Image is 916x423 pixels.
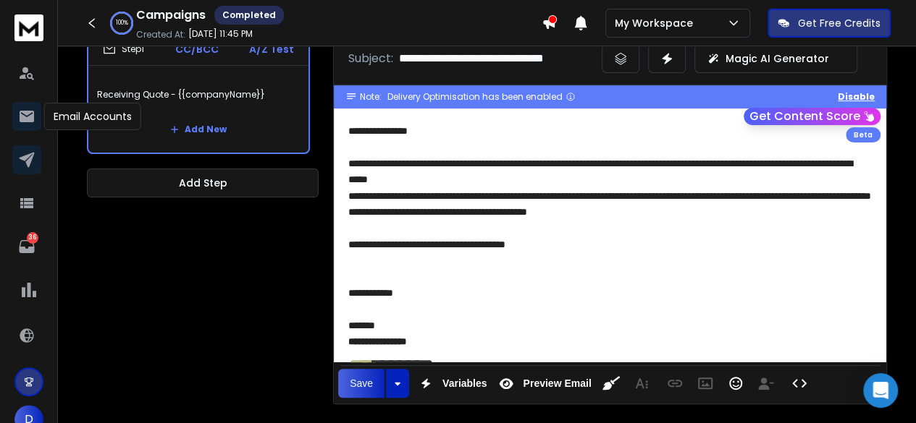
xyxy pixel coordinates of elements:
[722,369,749,398] button: Emoticons
[116,19,128,27] p: 100 %
[744,108,881,125] button: Get Content Score
[27,232,38,244] p: 36
[87,168,319,197] button: Add Step
[249,42,294,56] p: A/Z Test
[136,29,185,40] p: Created At:
[387,91,576,103] div: Delivery Optimisation has been enabled
[440,377,490,390] span: Variables
[838,91,875,103] button: Disable
[846,127,881,142] div: Beta
[726,51,829,66] p: Magic AI Generator
[87,32,310,154] li: Step1CC/BCCA/Z TestReceiving Quote - {{companyName}}Add New
[692,369,719,398] button: Insert Image (Ctrl+P)
[786,369,813,398] button: Code View
[863,373,898,408] div: Open Intercom Messenger
[615,16,699,30] p: My Workspace
[661,369,689,398] button: Insert Link (Ctrl+K)
[597,369,625,398] button: Clean HTML
[97,74,300,115] p: Receiving Quote - {{companyName}}
[159,115,238,144] button: Add New
[214,6,284,25] div: Completed
[768,9,891,38] button: Get Free Credits
[628,369,655,398] button: More Text
[136,7,206,24] h1: Campaigns
[360,91,382,103] span: Note:
[338,369,385,398] button: Save
[348,50,393,67] p: Subject:
[103,43,144,56] div: Step 1
[492,369,594,398] button: Preview Email
[12,232,41,261] a: 36
[188,28,253,40] p: [DATE] 11:45 PM
[14,14,43,41] img: logo
[752,369,780,398] button: Insert Unsubscribe Link
[694,44,857,73] button: Magic AI Generator
[175,42,219,56] p: CC/BCC
[412,369,490,398] button: Variables
[798,16,881,30] p: Get Free Credits
[520,377,594,390] span: Preview Email
[44,103,141,130] div: Email Accounts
